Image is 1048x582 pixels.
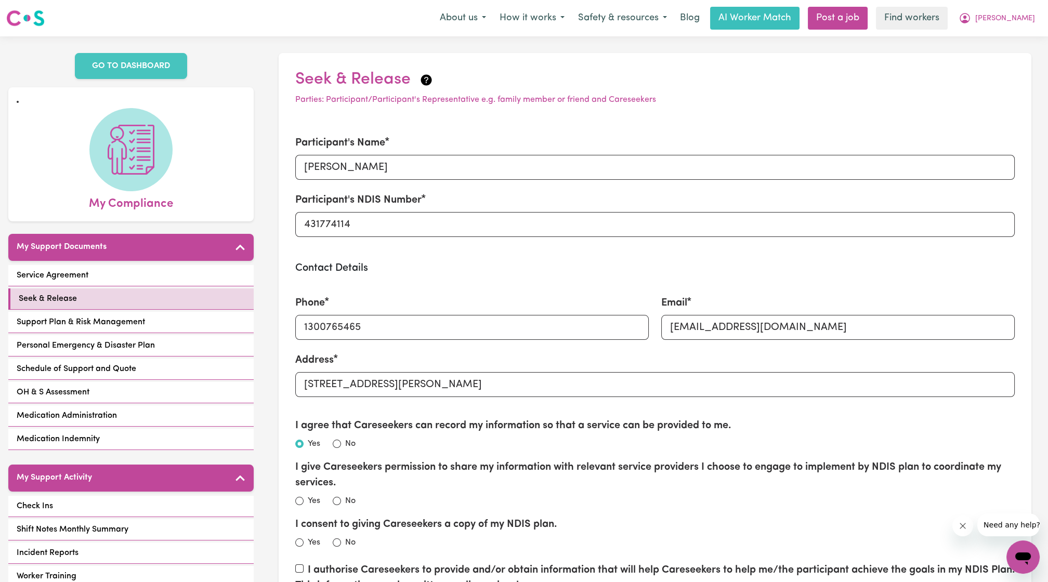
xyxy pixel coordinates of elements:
[345,495,356,507] label: No
[8,335,254,356] a: Personal Emergency & Disaster Plan
[8,288,254,310] a: Seek & Release
[17,500,53,512] span: Check Ins
[295,295,325,311] label: Phone
[345,536,356,549] label: No
[17,433,100,445] span: Medication Indemnity
[19,293,77,305] span: Seek & Release
[977,513,1040,536] iframe: Message from company
[295,70,1015,89] h2: Seek & Release
[571,7,674,29] button: Safety & resources
[295,418,731,433] label: I agree that Careseekers can record my information so that a service can be provided to me.
[17,269,88,282] span: Service Agreement
[17,339,155,352] span: Personal Emergency & Disaster Plan
[17,363,136,375] span: Schedule of Support and Quote
[8,465,254,492] button: My Support Activity
[6,7,63,16] span: Need any help?
[308,495,320,507] label: Yes
[17,316,145,328] span: Support Plan & Risk Management
[1006,540,1040,574] iframe: Button to launch messaging window
[8,234,254,261] button: My Support Documents
[295,192,422,208] label: Participant's NDIS Number
[952,515,973,536] iframe: Close message
[345,438,356,450] label: No
[952,7,1042,29] button: My Account
[8,543,254,564] a: Incident Reports
[295,352,334,368] label: Address
[308,438,320,450] label: Yes
[89,191,173,213] span: My Compliance
[975,13,1035,24] span: [PERSON_NAME]
[75,53,187,79] a: GO TO DASHBOARD
[17,473,92,483] h5: My Support Activity
[6,6,45,30] a: Careseekers logo
[876,7,948,30] a: Find workers
[661,295,687,311] label: Email
[17,242,107,252] h5: My Support Documents
[710,7,800,30] a: AI Worker Match
[17,108,245,213] a: My Compliance
[8,405,254,427] a: Medication Administration
[8,429,254,450] a: Medication Indemnity
[295,94,1015,106] p: Parties: Participant/Participant's Representative e.g. family member or friend and Careseekers
[295,517,557,532] label: I consent to giving Careseekers a copy of my NDIS plan.
[17,523,128,536] span: Shift Notes Monthly Summary
[8,496,254,517] a: Check Ins
[295,262,1015,274] h3: Contact Details
[493,7,571,29] button: How it works
[8,519,254,540] a: Shift Notes Monthly Summary
[808,7,868,30] a: Post a job
[674,7,706,30] a: Blog
[295,459,1015,491] label: I give Careseekers permission to share my information with relevant service providers I choose to...
[8,382,254,403] a: OH & S Assessment
[295,135,385,151] label: Participant's Name
[6,9,45,28] img: Careseekers logo
[8,265,254,286] a: Service Agreement
[17,547,78,559] span: Incident Reports
[17,409,117,422] span: Medication Administration
[433,7,493,29] button: About us
[8,312,254,333] a: Support Plan & Risk Management
[17,386,89,399] span: OH & S Assessment
[8,359,254,380] a: Schedule of Support and Quote
[308,536,320,549] label: Yes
